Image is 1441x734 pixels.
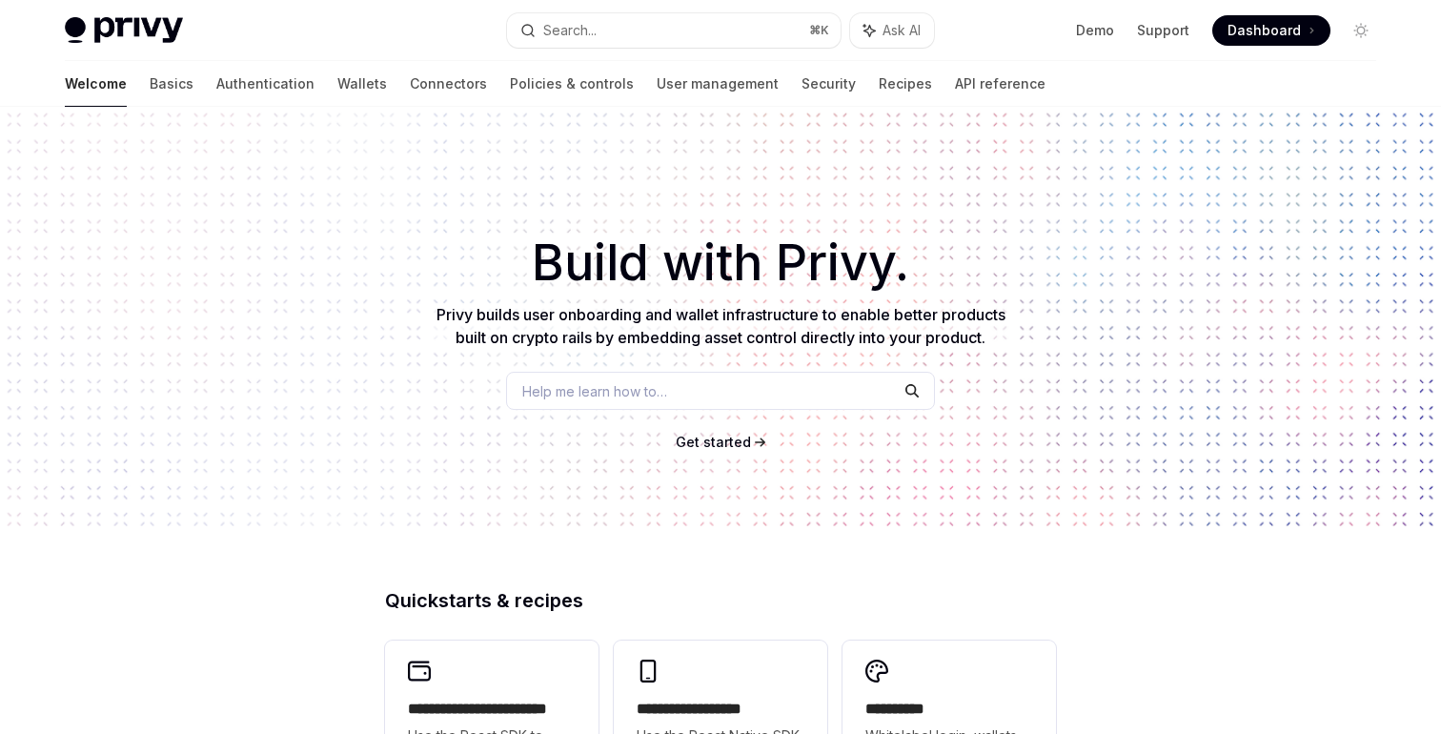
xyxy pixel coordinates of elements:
[436,305,1005,347] span: Privy builds user onboarding and wallet infrastructure to enable better products built on crypto ...
[809,23,829,38] span: ⌘ K
[337,61,387,107] a: Wallets
[216,61,315,107] a: Authentication
[510,61,634,107] a: Policies & controls
[65,17,183,44] img: light logo
[657,61,779,107] a: User management
[150,61,193,107] a: Basics
[676,434,751,450] span: Get started
[532,246,909,280] span: Build with Privy.
[955,61,1045,107] a: API reference
[1212,15,1330,46] a: Dashboard
[802,61,856,107] a: Security
[65,61,127,107] a: Welcome
[543,19,597,42] div: Search...
[507,13,841,48] button: Search...⌘K
[883,21,921,40] span: Ask AI
[410,61,487,107] a: Connectors
[1346,15,1376,46] button: Toggle dark mode
[385,591,583,610] span: Quickstarts & recipes
[1228,21,1301,40] span: Dashboard
[879,61,932,107] a: Recipes
[522,381,667,401] span: Help me learn how to…
[676,433,751,452] a: Get started
[850,13,934,48] button: Ask AI
[1137,21,1189,40] a: Support
[1076,21,1114,40] a: Demo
